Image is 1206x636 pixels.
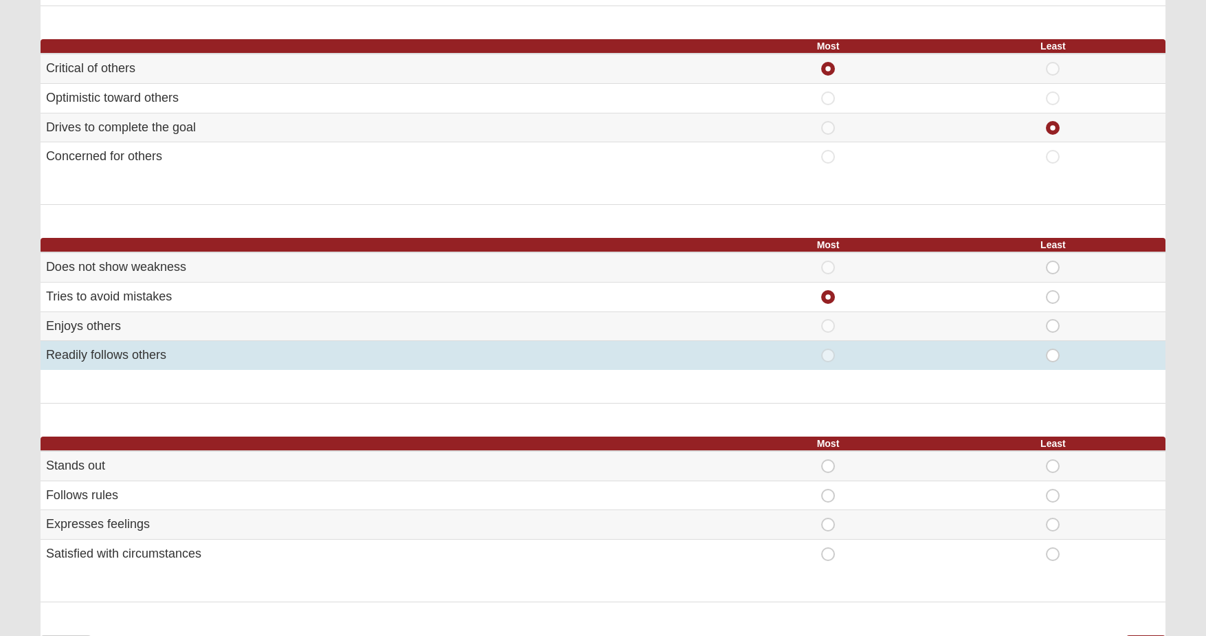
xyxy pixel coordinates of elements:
[41,54,715,83] td: Critical of others
[41,510,715,540] td: Expresses feelings
[941,238,1165,252] th: Least
[715,238,940,252] th: Most
[941,437,1165,451] th: Least
[41,282,715,311] td: Tries to avoid mistakes
[41,113,715,142] td: Drives to complete the goal
[41,451,715,481] td: Stands out
[41,540,715,569] td: Satisfied with circumstances
[41,252,715,282] td: Does not show weakness
[41,341,715,370] td: Readily follows others
[41,142,715,171] td: Concerned for others
[41,311,715,341] td: Enjoys others
[715,437,940,451] th: Most
[41,84,715,113] td: Optimistic toward others
[715,39,940,54] th: Most
[941,39,1165,54] th: Least
[41,481,715,510] td: Follows rules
